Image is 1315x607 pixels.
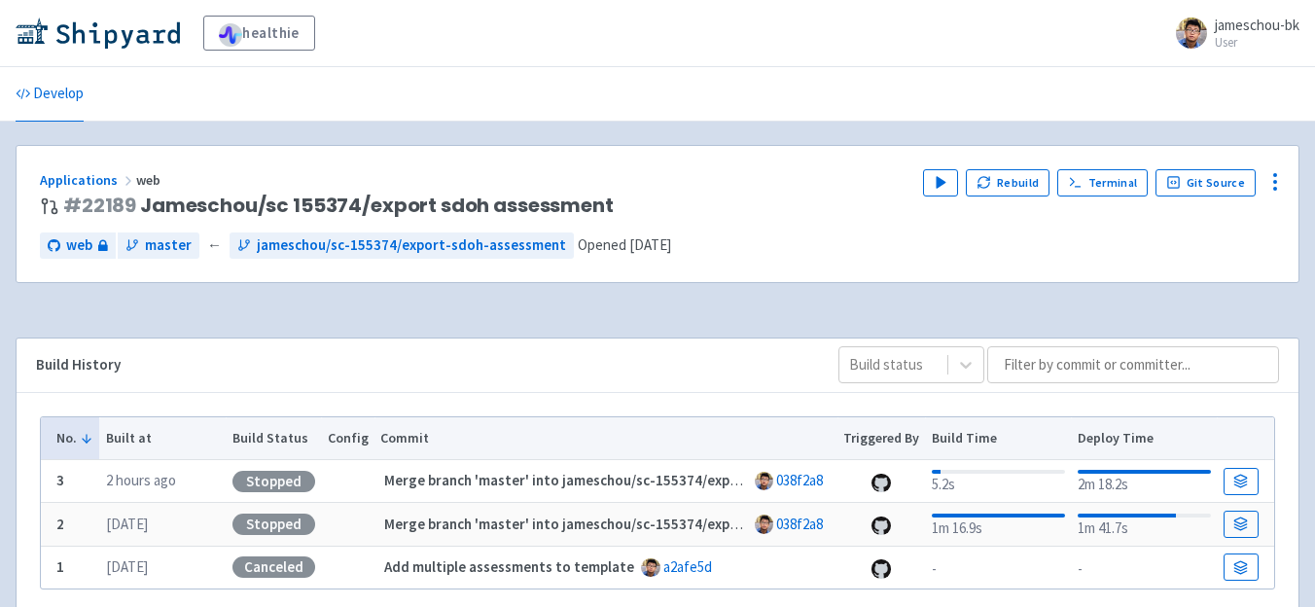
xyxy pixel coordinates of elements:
[374,417,837,460] th: Commit
[384,557,634,576] strong: Add multiple assessments to template
[56,428,93,448] button: No.
[1071,417,1217,460] th: Deploy Time
[16,18,180,49] img: Shipyard logo
[232,556,315,578] div: Canceled
[384,471,871,489] strong: Merge branch 'master' into jameschou/sc-155374/export-sdoh-assessment
[776,515,823,533] a: 038f2a8
[1224,511,1259,538] a: Build Details
[106,557,148,576] time: [DATE]
[203,16,315,51] a: healthie
[66,234,92,257] span: web
[1215,16,1299,34] span: jameschou-bk
[923,169,958,196] button: Play
[56,557,64,576] b: 1
[145,234,192,257] span: master
[932,466,1065,496] div: 5.2s
[99,417,226,460] th: Built at
[776,471,823,489] a: 038f2a8
[36,354,807,376] div: Build History
[1164,18,1299,49] a: jameschou-bk User
[1224,468,1259,495] a: Build Details
[1057,169,1148,196] a: Terminal
[987,346,1279,383] input: Filter by commit or committer...
[232,471,315,492] div: Stopped
[384,515,871,533] strong: Merge branch 'master' into jameschou/sc-155374/export-sdoh-assessment
[1224,553,1259,581] a: Build Details
[118,232,199,259] a: master
[16,67,84,122] a: Develop
[321,417,374,460] th: Config
[63,192,136,219] a: #22189
[1078,554,1211,581] div: -
[207,234,222,257] span: ←
[232,514,315,535] div: Stopped
[40,171,136,189] a: Applications
[106,471,176,489] time: 2 hours ago
[56,471,64,489] b: 3
[1215,36,1299,49] small: User
[932,554,1065,581] div: -
[40,232,116,259] a: web
[136,171,163,189] span: web
[925,417,1071,460] th: Build Time
[1078,466,1211,496] div: 2m 18.2s
[663,557,712,576] a: a2afe5d
[1078,510,1211,540] div: 1m 41.7s
[1155,169,1256,196] a: Git Source
[257,234,566,257] span: jameschou/sc-155374/export-sdoh-assessment
[932,510,1065,540] div: 1m 16.9s
[226,417,321,460] th: Build Status
[629,235,671,254] time: [DATE]
[578,235,671,254] span: Opened
[837,417,926,460] th: Triggered By
[230,232,574,259] a: jameschou/sc-155374/export-sdoh-assessment
[966,169,1049,196] button: Rebuild
[63,195,614,217] span: Jameschou/sc 155374/export sdoh assessment
[106,515,148,533] time: [DATE]
[56,515,64,533] b: 2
